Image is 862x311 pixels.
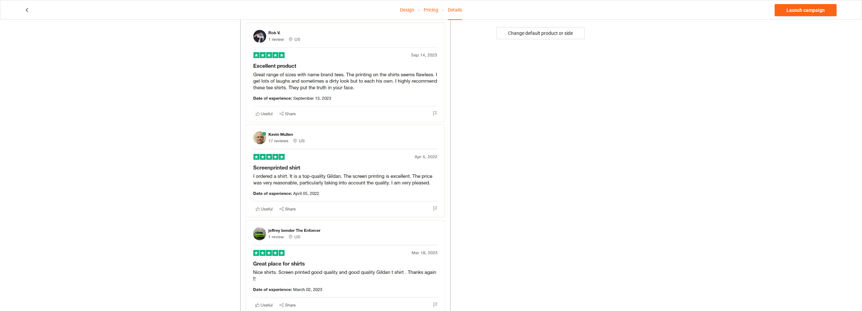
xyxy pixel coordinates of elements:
a: Pricing [424,0,438,19]
img: Screenshot-19.jpg [246,22,445,123]
div: Change default product or side [496,27,585,39]
a: Design [400,0,414,19]
img: Screenshot-20.jpg [246,124,445,218]
a: Launch campaign [775,4,837,16]
div: Details [448,0,462,20]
